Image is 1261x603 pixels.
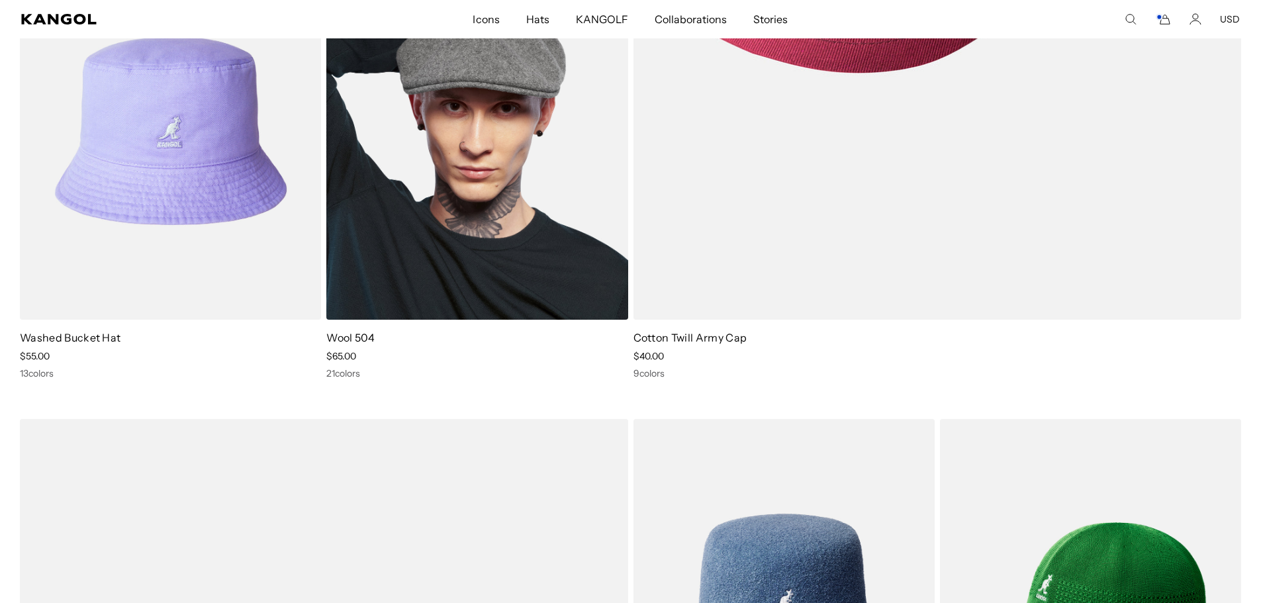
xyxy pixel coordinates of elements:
[20,331,120,344] a: Washed Bucket Hat
[633,331,747,344] a: Cotton Twill Army Cap
[633,367,1242,379] div: 9 colors
[21,14,314,24] a: Kangol
[326,350,356,362] span: $65.00
[633,350,664,362] span: $40.00
[326,331,375,344] a: Wool 504
[1125,13,1137,25] summary: Search here
[1220,13,1240,25] button: USD
[1155,13,1171,25] button: Cart
[326,367,628,379] div: 21 colors
[1190,13,1201,25] a: Account
[20,367,321,379] div: 13 colors
[20,350,50,362] span: $55.00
